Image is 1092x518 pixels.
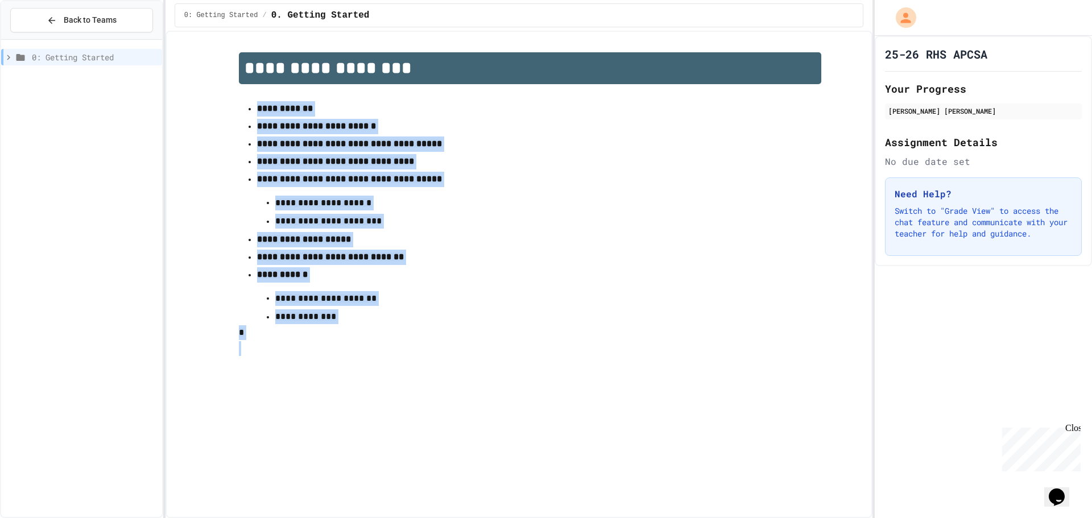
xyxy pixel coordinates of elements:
span: Back to Teams [64,14,117,26]
h1: 25-26 RHS APCSA [885,46,987,62]
h2: Your Progress [885,81,1082,97]
div: My Account [884,5,919,31]
span: 0: Getting Started [32,51,158,63]
span: / [262,11,266,20]
h2: Assignment Details [885,134,1082,150]
button: Back to Teams [10,8,153,32]
div: No due date set [885,155,1082,168]
iframe: chat widget [998,423,1081,471]
iframe: chat widget [1044,473,1081,507]
div: Chat with us now!Close [5,5,78,72]
span: 0: Getting Started [184,11,258,20]
h3: Need Help? [895,187,1072,201]
span: 0. Getting Started [271,9,370,22]
p: Switch to "Grade View" to access the chat feature and communicate with your teacher for help and ... [895,205,1072,239]
div: [PERSON_NAME] [PERSON_NAME] [888,106,1078,116]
